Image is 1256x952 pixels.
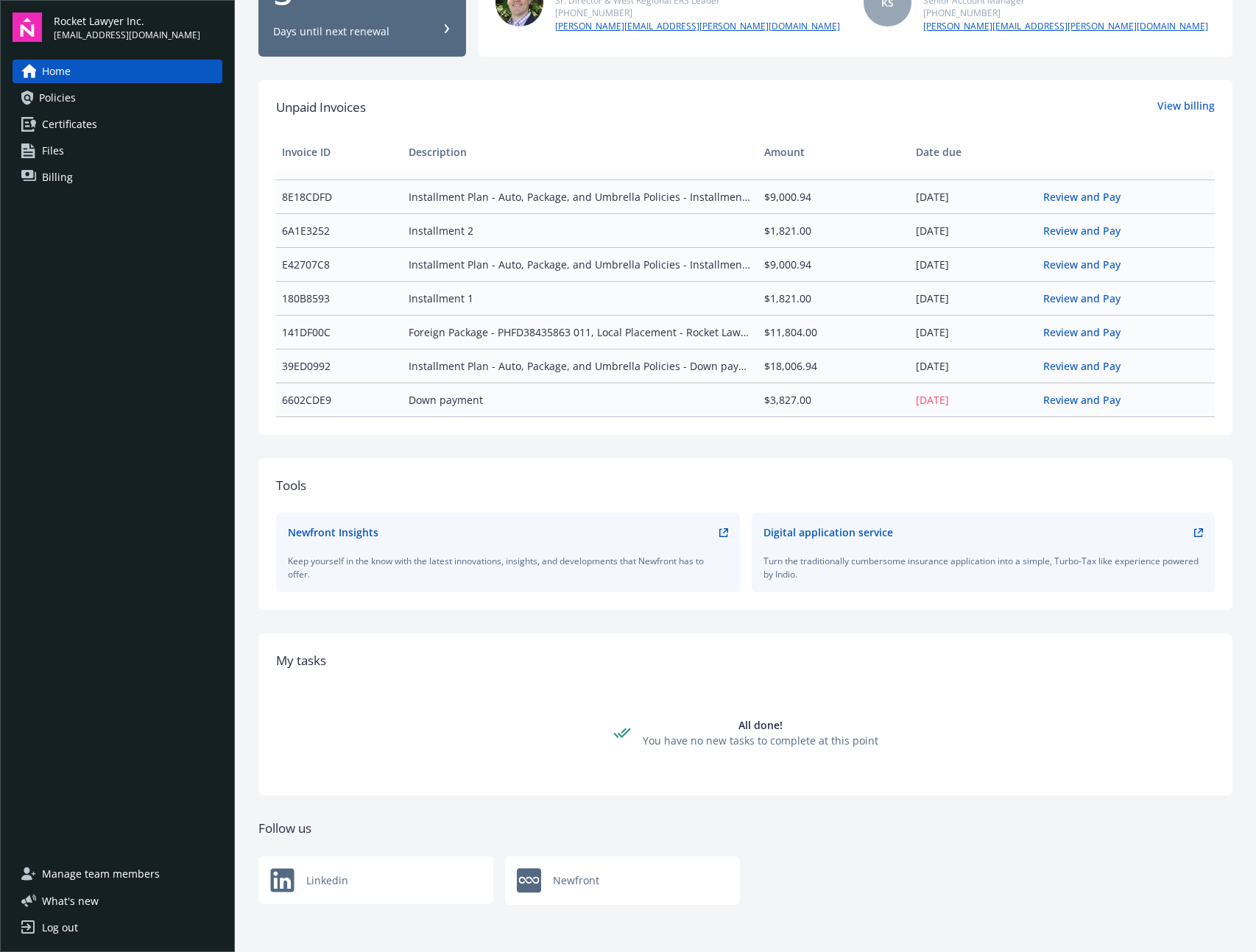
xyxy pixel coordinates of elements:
div: Newfront Insights [288,525,378,540]
td: [DATE] [910,315,1037,349]
div: Tools [276,476,1215,495]
th: Date due [910,135,1037,170]
button: What's new [13,893,122,909]
td: 8E18CDFD [276,180,403,213]
img: navigator-logo.svg [13,13,42,42]
a: Billing [13,166,222,189]
span: Policies [39,86,76,110]
a: [PERSON_NAME][EMAIL_ADDRESS][PERSON_NAME][DOMAIN_NAME] [555,20,840,33]
div: Linkedin [258,856,493,904]
span: [EMAIL_ADDRESS][DOMAIN_NAME] [54,29,200,42]
td: [DATE] [910,281,1037,315]
a: Review and Pay [1043,291,1132,305]
td: $9,000.94 [758,247,911,281]
span: Billing [42,166,73,189]
span: Down payment [409,392,752,408]
img: Newfront logo [517,868,541,893]
td: [DATE] [910,383,1037,416]
td: $1,821.00 [758,281,911,315]
div: [PHONE_NUMBER] [923,7,1208,19]
a: Newfront logoNewfront [505,856,740,905]
div: My tasks [276,651,1215,670]
a: Review and Pay [1043,393,1132,407]
span: What ' s new [42,893,99,909]
div: Newfront [505,856,740,905]
td: $9,000.94 [758,180,911,213]
a: Review and Pay [1043,325,1132,339]
td: 180B8593 [276,281,403,315]
td: E42707C8 [276,247,403,281]
span: Files [42,139,64,163]
td: $1,821.00 [758,213,911,247]
div: Digital application service [763,525,893,540]
a: Review and Pay [1043,257,1132,271]
a: Review and Pay [1043,224,1132,238]
span: Rocket Lawyer Inc. [54,13,200,29]
td: [DATE] [910,247,1037,281]
div: You have no new tasks to complete at this point [643,733,878,748]
div: Follow us [258,819,1232,838]
a: Newfront logoLinkedin [258,856,493,905]
a: Review and Pay [1043,190,1132,204]
div: Days until next renewal [273,24,389,39]
a: Home [13,60,222,83]
span: Installment 1 [409,291,752,306]
th: Invoice ID [276,135,403,170]
td: 39ED0992 [276,349,403,383]
td: [DATE] [910,213,1037,247]
img: Newfront logo [270,868,294,892]
div: All done! [643,717,878,733]
td: $18,006.94 [758,349,911,383]
div: [PHONE_NUMBER] [555,7,840,19]
td: $11,804.00 [758,315,911,349]
div: Log out [42,916,78,939]
a: Review and Pay [1043,359,1132,373]
th: Amount [758,135,911,170]
a: [PERSON_NAME][EMAIL_ADDRESS][PERSON_NAME][DOMAIN_NAME] [923,20,1208,33]
td: 141DF00C [276,315,403,349]
span: Manage team members [42,862,160,886]
span: Home [42,60,71,83]
td: [DATE] [910,349,1037,383]
td: $3,827.00 [758,383,911,416]
span: Installment Plan - Auto, Package, and Umbrella Policies - Installment 2, Installment Plan - Auto,... [409,189,752,205]
a: Policies [13,86,222,110]
span: Unpaid Invoices [276,98,366,117]
th: Description [403,135,758,170]
span: Foreign Package - PHFD38435863 011, Local Placement - Rocket Lawyer UK Limited - Local Placement ... [409,324,752,340]
a: Certificates [13,113,222,136]
a: Files [13,139,222,163]
span: Certificates [42,113,97,136]
td: 6602CDE9 [276,383,403,416]
button: Rocket Lawyer Inc.[EMAIL_ADDRESS][DOMAIN_NAME] [54,13,222,42]
a: Manage team members [13,862,222,886]
td: 6A1E3252 [276,213,403,247]
div: Turn the traditionally cumbersome insurance application into a simple, Turbo-Tax like experience ... [763,555,1204,580]
span: Installment Plan - Auto, Package, and Umbrella Policies - Down payment, Installment Plan - Auto, ... [409,358,752,374]
span: Installment Plan - Auto, Package, and Umbrella Policies - Installment 1, Installment Plan - Auto,... [409,257,752,272]
a: View billing [1157,98,1215,117]
td: [DATE] [910,180,1037,213]
div: Keep yourself in the know with the latest innovations, insights, and developments that Newfront h... [288,555,728,580]
span: Installment 2 [409,223,752,238]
